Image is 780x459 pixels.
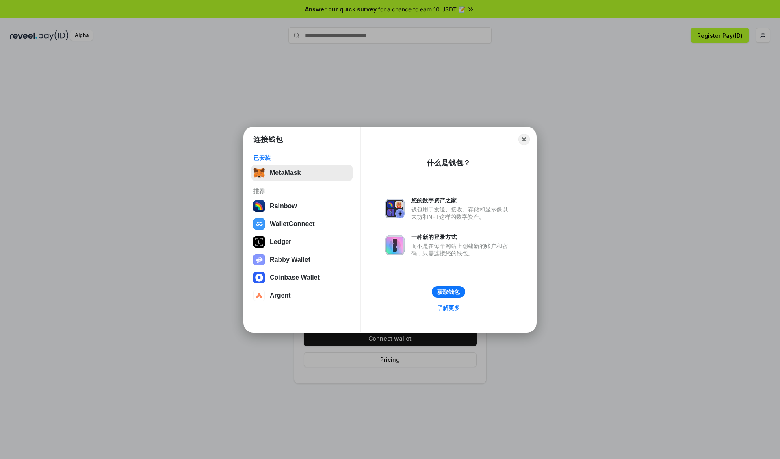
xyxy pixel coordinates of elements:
[411,197,512,204] div: 您的数字资产之家
[251,234,353,250] button: Ledger
[270,220,315,228] div: WalletConnect
[437,304,460,311] div: 了解更多
[411,233,512,241] div: 一种新的登录方式
[253,272,265,283] img: svg+xml,%3Csvg%20width%3D%2228%22%20height%3D%2228%22%20viewBox%3D%220%200%2028%2028%22%20fill%3D...
[251,270,353,286] button: Coinbase Wallet
[411,206,512,220] div: 钱包用于发送、接收、存储和显示像以太坊和NFT这样的数字资产。
[253,200,265,212] img: svg+xml,%3Csvg%20width%3D%22120%22%20height%3D%22120%22%20viewBox%3D%220%200%20120%20120%22%20fil...
[270,274,320,281] div: Coinbase Wallet
[270,292,291,299] div: Argent
[411,242,512,257] div: 而不是在每个网站上创建新的账户和密码，只需连接您的钱包。
[253,187,351,195] div: 推荐
[253,254,265,265] img: svg+xml,%3Csvg%20xmlns%3D%22http%3A%2F%2Fwww.w3.org%2F2000%2Fsvg%22%20fill%3D%22none%22%20viewBox...
[251,165,353,181] button: MetaMask
[270,256,310,263] div: Rabby Wallet
[432,286,465,298] button: 获取钱包
[253,236,265,248] img: svg+xml,%3Csvg%20xmlns%3D%22http%3A%2F%2Fwww.w3.org%2F2000%2Fsvg%22%20width%3D%2228%22%20height%3...
[253,218,265,230] img: svg+xml,%3Csvg%20width%3D%2228%22%20height%3D%2228%22%20viewBox%3D%220%200%2028%2028%22%20fill%3D...
[385,235,405,255] img: svg+xml,%3Csvg%20xmlns%3D%22http%3A%2F%2Fwww.w3.org%2F2000%2Fsvg%22%20fill%3D%22none%22%20viewBox...
[253,167,265,178] img: svg+xml,%3Csvg%20fill%3D%22none%22%20height%3D%2233%22%20viewBox%3D%220%200%2035%2033%22%20width%...
[253,135,283,144] h1: 连接钱包
[253,290,265,301] img: svg+xml,%3Csvg%20width%3D%2228%22%20height%3D%2228%22%20viewBox%3D%220%200%2028%2028%22%20fill%3D...
[251,216,353,232] button: WalletConnect
[251,287,353,304] button: Argent
[270,169,301,176] div: MetaMask
[432,302,465,313] a: 了解更多
[427,158,470,168] div: 什么是钱包？
[518,134,530,145] button: Close
[437,288,460,296] div: 获取钱包
[270,238,291,246] div: Ledger
[251,198,353,214] button: Rainbow
[253,154,351,161] div: 已安装
[251,252,353,268] button: Rabby Wallet
[385,199,405,218] img: svg+xml,%3Csvg%20xmlns%3D%22http%3A%2F%2Fwww.w3.org%2F2000%2Fsvg%22%20fill%3D%22none%22%20viewBox...
[270,202,297,210] div: Rainbow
